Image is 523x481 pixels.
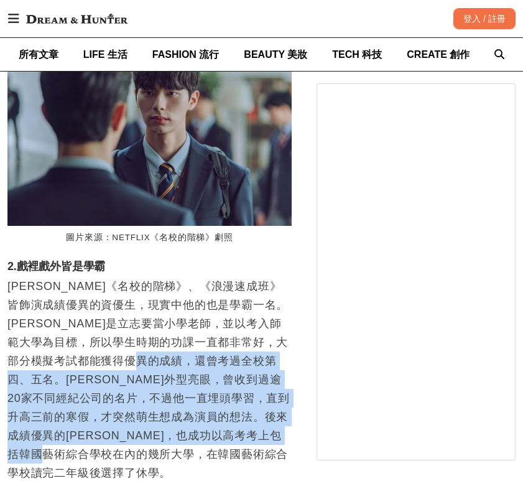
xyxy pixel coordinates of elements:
span: 所有文章 [19,49,58,60]
span: TECH 科技 [332,49,382,60]
img: Dream & Hunter [20,7,134,30]
a: BEAUTY 美妝 [244,38,307,71]
span: CREATE 創作 [407,49,470,60]
a: FASHION 流行 [152,38,220,71]
a: LIFE 生活 [83,38,127,71]
strong: 2.戲裡戲外皆是學霸 [7,260,105,273]
span: BEAUTY 美妝 [244,49,307,60]
a: CREATE 創作 [407,38,470,71]
figcaption: 圖片來源：NETFLIX《名校的階梯》劇照 [7,226,292,250]
span: LIFE 生活 [83,49,127,60]
img: Netflix《暴君的廚師》６點認識李彩玟，小宋江！張員瑛的「螢幕情侶」！加碼《暴君的廚師》４個幕後小故事 [7,36,292,226]
div: 登入 / 註冊 [453,8,516,29]
a: TECH 科技 [332,38,382,71]
span: FASHION 流行 [152,49,220,60]
a: 所有文章 [19,38,58,71]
